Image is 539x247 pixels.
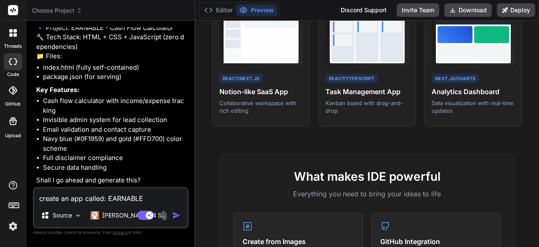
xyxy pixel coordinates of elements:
h2: What makes IDE powerful [234,168,501,185]
li: Cash flow calculator with income/expense tracking [43,96,187,115]
li: Full disclaimer compliance [43,153,187,163]
h4: Analytics Dashboard [432,87,515,97]
div: React/Next.js [219,74,263,84]
button: Preview [236,4,277,16]
p: Everything you need to bring your ideas to life [234,189,501,199]
li: package.json (for serving) [43,72,187,82]
label: threads [4,43,22,50]
p: [PERSON_NAME] 4 S.. [102,211,165,220]
p: Source [53,211,72,220]
li: Navy blue (#0F1959) and gold (#FFD700) color scheme [43,134,187,153]
img: Claude 4 Sonnet [91,211,99,220]
p: Collaborative workspace with rich editing [219,99,303,114]
li: Secure data handling [43,163,187,173]
p: 🔹 Project: EARNABLE - Cash Flow Calculator 🔧 Tech Stack: HTML + CSS + JavaScript (zero dependenci... [36,23,187,61]
img: settings [6,219,20,233]
label: code [7,71,19,78]
button: Deploy [497,3,535,17]
li: Invisible admin system for lead collection [43,115,187,125]
span: Choose Project [32,6,82,15]
button: Invite Team [397,3,439,17]
span: privacy [113,230,128,235]
div: Discord Support [336,3,392,17]
label: Upload [5,132,21,139]
button: Download [444,3,492,17]
div: React/TypeScript [326,74,378,84]
div: Next.js/Charts [432,74,479,84]
li: index.html (fully self-contained) [43,63,187,73]
img: icon [172,211,181,220]
label: GitHub [5,100,21,108]
button: Editor [201,4,236,16]
p: Kanban board with drag-and-drop [326,99,409,114]
strong: Key Features: [36,86,79,94]
p: Data visualization with real-time updates [432,99,515,114]
p: Shall I go ahead and generate this? [36,176,187,185]
h4: GitHub Integration [380,236,492,247]
p: Always double-check its answers. Your in Bind [33,228,189,236]
h4: Task Management App [326,87,409,97]
li: Email validation and contact capture [43,125,187,135]
img: Pick Models [75,212,82,219]
img: attachment [159,211,169,220]
h4: Notion-like SaaS App [219,87,303,97]
h4: Create from Images [243,236,354,247]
